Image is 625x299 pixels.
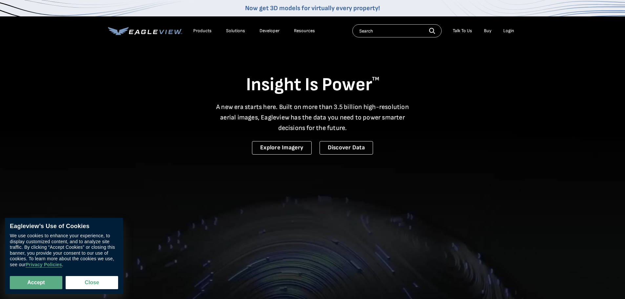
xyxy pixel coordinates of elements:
[260,28,280,34] a: Developer
[503,28,514,34] div: Login
[245,4,380,12] a: Now get 3D models for virtually every property!
[372,76,379,82] sup: TM
[320,141,373,155] a: Discover Data
[10,233,118,268] div: We use cookies to enhance your experience, to display customized content, and to analyze site tra...
[26,262,62,268] a: Privacy Policies
[66,276,118,289] button: Close
[352,24,442,37] input: Search
[226,28,245,34] div: Solutions
[193,28,212,34] div: Products
[294,28,315,34] div: Resources
[252,141,312,155] a: Explore Imagery
[10,276,62,289] button: Accept
[10,223,118,230] div: Eagleview’s Use of Cookies
[453,28,472,34] div: Talk To Us
[108,74,517,96] h1: Insight Is Power
[212,102,413,133] p: A new era starts here. Built on more than 3.5 billion high-resolution aerial images, Eagleview ha...
[484,28,491,34] a: Buy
